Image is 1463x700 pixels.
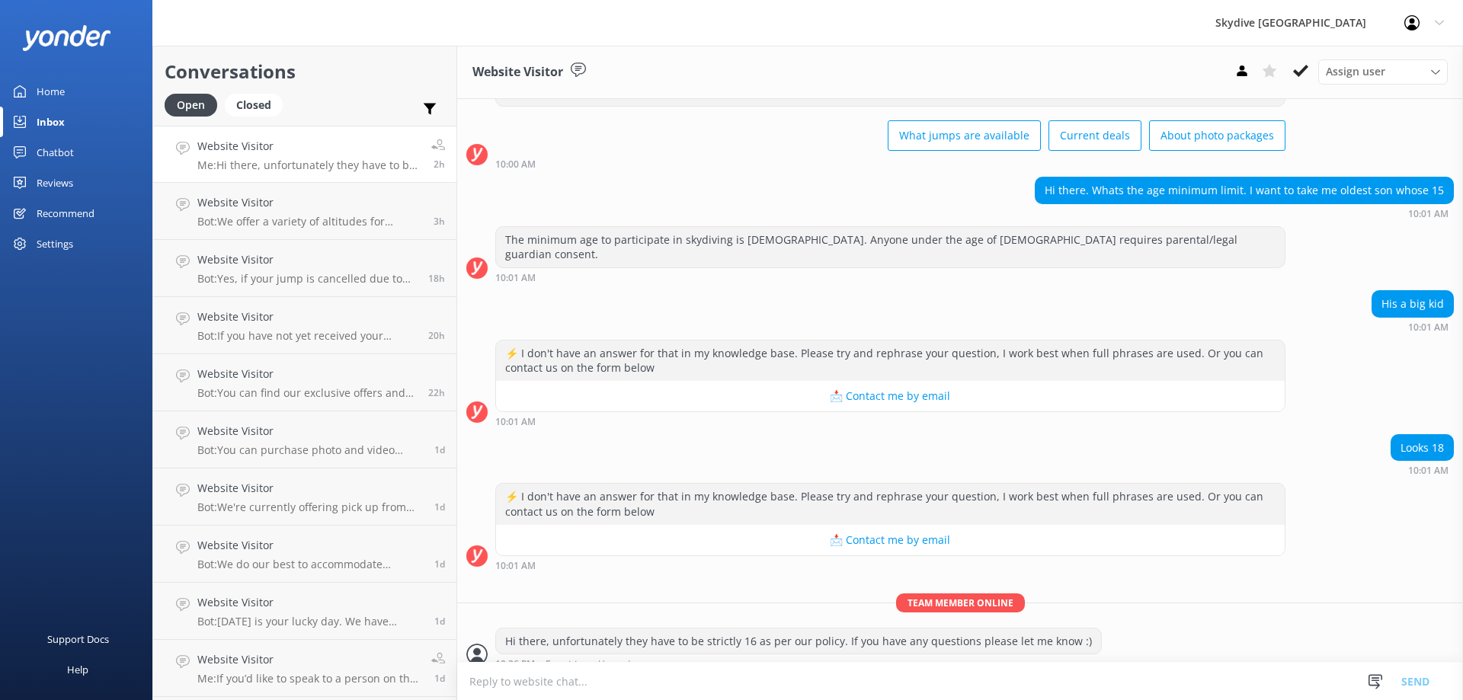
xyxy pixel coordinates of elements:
[197,443,423,457] p: Bot: You can purchase photo and video packages online or at the drop zone on the day of your skyd...
[496,525,1285,555] button: 📩 Contact me by email
[197,386,417,400] p: Bot: You can find our exclusive offers and current deals by visiting our specials page at [URL][D...
[495,160,536,169] strong: 10:00 AM
[153,526,456,583] a: Website VisitorBot:We do our best to accommodate everyone for skydiving, but safety is our priori...
[197,215,422,229] p: Bot: We offer a variety of altitudes for skydiving, with all dropzones providing jumps up to 15,0...
[153,183,456,240] a: Website VisitorBot:We offer a variety of altitudes for skydiving, with all dropzones providing ju...
[1318,59,1448,84] div: Assign User
[153,468,456,526] a: Website VisitorBot:We're currently offering pick up from the majority of our locations. Please ch...
[37,229,73,259] div: Settings
[434,672,445,685] span: 08:38am 16-Aug-2025 (UTC +10:00) Australia/Brisbane
[495,272,1285,283] div: 10:01am 17-Aug-2025 (UTC +10:00) Australia/Brisbane
[546,660,587,669] span: Enquiries
[225,96,290,113] a: Closed
[197,272,417,286] p: Bot: Yes, if your jump is cancelled due to weather and you are unable to re-book because you are ...
[153,583,456,640] a: Website VisitorBot:[DATE] is your lucky day. We have exclusive offers when you book direct! Visit...
[197,366,417,382] h4: Website Visitor
[428,272,445,285] span: 07:53pm 16-Aug-2025 (UTC +10:00) Australia/Brisbane
[165,96,225,113] a: Open
[197,194,422,211] h4: Website Visitor
[23,25,110,50] img: yonder-white-logo.png
[1408,209,1449,219] strong: 10:01 AM
[153,354,456,411] a: Website VisitorBot:You can find our exclusive offers and current deals by visiting our specials p...
[225,94,283,117] div: Closed
[495,273,536,283] strong: 10:01 AM
[495,158,1285,169] div: 10:00am 17-Aug-2025 (UTC +10:00) Australia/Brisbane
[495,660,535,669] strong: 12:36 PM
[197,158,420,172] p: Me: Hi there, unfortunately they have to be strictly 16 as per our policy. If you have any questi...
[434,158,445,171] span: 12:36pm 17-Aug-2025 (UTC +10:00) Australia/Brisbane
[197,615,423,628] p: Bot: [DATE] is your lucky day. We have exclusive offers when you book direct! Visit our specials ...
[434,443,445,456] span: 10:37am 16-Aug-2025 (UTC +10:00) Australia/Brisbane
[153,240,456,297] a: Website VisitorBot:Yes, if your jump is cancelled due to weather and you are unable to re-book be...
[67,654,88,685] div: Help
[1372,291,1453,317] div: His a big kid
[428,329,445,342] span: 06:13pm 16-Aug-2025 (UTC +10:00) Australia/Brisbane
[496,628,1101,654] div: Hi there, unfortunately they have to be strictly 16 as per our policy. If you have any questions ...
[197,651,420,668] h4: Website Visitor
[496,227,1285,267] div: The minimum age to participate in skydiving is [DEMOGRAPHIC_DATA]. Anyone under the age of [DEMOG...
[434,215,445,228] span: 10:55am 17-Aug-2025 (UTC +10:00) Australia/Brisbane
[37,198,94,229] div: Recommend
[428,386,445,399] span: 03:51pm 16-Aug-2025 (UTC +10:00) Australia/Brisbane
[1391,435,1453,461] div: Looks 18
[495,658,1102,669] div: 12:36pm 17-Aug-2025 (UTC +10:00) Australia/Brisbane
[37,137,74,168] div: Chatbot
[1408,466,1449,475] strong: 10:01 AM
[153,297,456,354] a: Website VisitorBot:If you have not yet received your confirmation email, please check your junk/s...
[495,417,536,427] strong: 10:01 AM
[472,62,563,82] h3: Website Visitor
[495,561,536,571] strong: 10:01 AM
[197,480,423,497] h4: Website Visitor
[197,500,423,514] p: Bot: We're currently offering pick up from the majority of our locations. Please check with our t...
[165,94,217,117] div: Open
[1036,177,1453,203] div: Hi there. Whats the age minimum limit. I want to take me oldest son whose 15
[1372,321,1454,332] div: 10:01am 17-Aug-2025 (UTC +10:00) Australia/Brisbane
[434,558,445,571] span: 10:17am 16-Aug-2025 (UTC +10:00) Australia/Brisbane
[1326,63,1385,80] span: Assign user
[1149,120,1285,151] button: About photo packages
[1048,120,1141,151] button: Current deals
[197,423,423,439] h4: Website Visitor
[197,329,417,343] p: Bot: If you have not yet received your confirmation email, please check your junk/spam folder in ...
[495,416,1285,427] div: 10:01am 17-Aug-2025 (UTC +10:00) Australia/Brisbane
[153,411,456,468] a: Website VisitorBot:You can purchase photo and video packages online or at the drop zone on the da...
[592,660,630,669] span: • Unread
[495,560,1285,571] div: 10:01am 17-Aug-2025 (UTC +10:00) Australia/Brisbane
[37,168,73,198] div: Reviews
[197,308,417,325] h4: Website Visitor
[888,120,1041,151] button: What jumps are available
[434,500,445,513] span: 10:24am 16-Aug-2025 (UTC +10:00) Australia/Brisbane
[434,615,445,628] span: 10:15am 16-Aug-2025 (UTC +10:00) Australia/Brisbane
[165,57,445,86] h2: Conversations
[153,126,456,183] a: Website VisitorMe:Hi there, unfortunately they have to be strictly 16 as per our policy. If you h...
[197,251,417,268] h4: Website Visitor
[1035,208,1454,219] div: 10:01am 17-Aug-2025 (UTC +10:00) Australia/Brisbane
[496,340,1285,381] div: ⚡ I don't have an answer for that in my knowledge base. Please try and rephrase your question, I ...
[896,593,1025,612] span: Team member online
[47,624,109,654] div: Support Docs
[1408,323,1449,332] strong: 10:01 AM
[197,558,423,571] p: Bot: We do our best to accommodate everyone for skydiving, but safety is our priority. Your girlf...
[197,672,420,686] p: Me: If you’d like to speak to a person on the Skydive Australia team, please call [PHONE_NUMBER] ...
[197,594,423,611] h4: Website Visitor
[37,107,65,137] div: Inbox
[1391,465,1454,475] div: 10:01am 17-Aug-2025 (UTC +10:00) Australia/Brisbane
[197,537,423,554] h4: Website Visitor
[496,484,1285,524] div: ⚡ I don't have an answer for that in my knowledge base. Please try and rephrase your question, I ...
[153,640,456,697] a: Website VisitorMe:If you’d like to speak to a person on the Skydive Australia team, please call [...
[197,138,420,155] h4: Website Visitor
[37,76,65,107] div: Home
[496,381,1285,411] button: 📩 Contact me by email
